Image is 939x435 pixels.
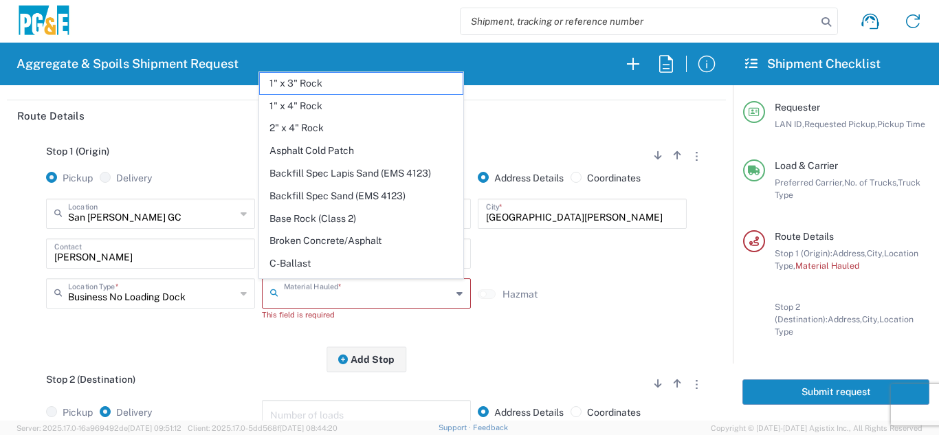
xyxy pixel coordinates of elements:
[260,253,462,274] span: C-Ballast
[280,424,338,432] span: [DATE] 08:44:20
[260,140,462,161] span: Asphalt Cold Patch
[260,186,462,207] span: Backfill Spec Sand (EMS 4123)
[862,314,879,324] span: City,
[46,146,109,157] span: Stop 1 (Origin)
[16,424,181,432] span: Server: 2025.17.0-16a969492de
[46,374,135,385] span: Stop 2 (Destination)
[867,248,884,258] span: City,
[775,160,838,171] span: Load & Carrier
[877,119,925,129] span: Pickup Time
[327,346,406,372] button: Add Stop
[775,231,834,242] span: Route Details
[502,288,538,300] label: Hazmat
[439,423,473,432] a: Support
[478,406,564,419] label: Address Details
[775,177,844,188] span: Preferred Carrier,
[260,118,462,139] span: 2" x 4" Rock
[478,172,564,184] label: Address Details
[260,208,462,230] span: Base Rock (Class 2)
[128,424,181,432] span: [DATE] 09:51:12
[775,102,820,113] span: Requester
[828,314,862,324] span: Address,
[832,248,867,258] span: Address,
[262,309,471,321] div: This field is required
[16,5,71,38] img: pge
[461,8,817,34] input: Shipment, tracking or reference number
[742,379,929,405] button: Submit request
[775,119,804,129] span: LAN ID,
[260,276,462,297] span: Crushed Base Rock (3/4")
[571,172,641,184] label: Coordinates
[711,422,923,434] span: Copyright © [DATE]-[DATE] Agistix Inc., All Rights Reserved
[795,260,859,271] span: Material Hauled
[260,73,462,94] span: 1" x 3" Rock
[473,423,508,432] a: Feedback
[17,109,85,123] h2: Route Details
[188,424,338,432] span: Client: 2025.17.0-5dd568f
[260,96,462,117] span: 1" x 4" Rock
[745,56,881,72] h2: Shipment Checklist
[260,163,462,184] span: Backfill Spec Lapis Sand (EMS 4123)
[571,406,641,419] label: Coordinates
[844,177,898,188] span: No. of Trucks,
[260,230,462,252] span: Broken Concrete/Asphalt
[775,248,832,258] span: Stop 1 (Origin):
[16,56,239,72] h2: Aggregate & Spoils Shipment Request
[775,302,828,324] span: Stop 2 (Destination):
[804,119,877,129] span: Requested Pickup,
